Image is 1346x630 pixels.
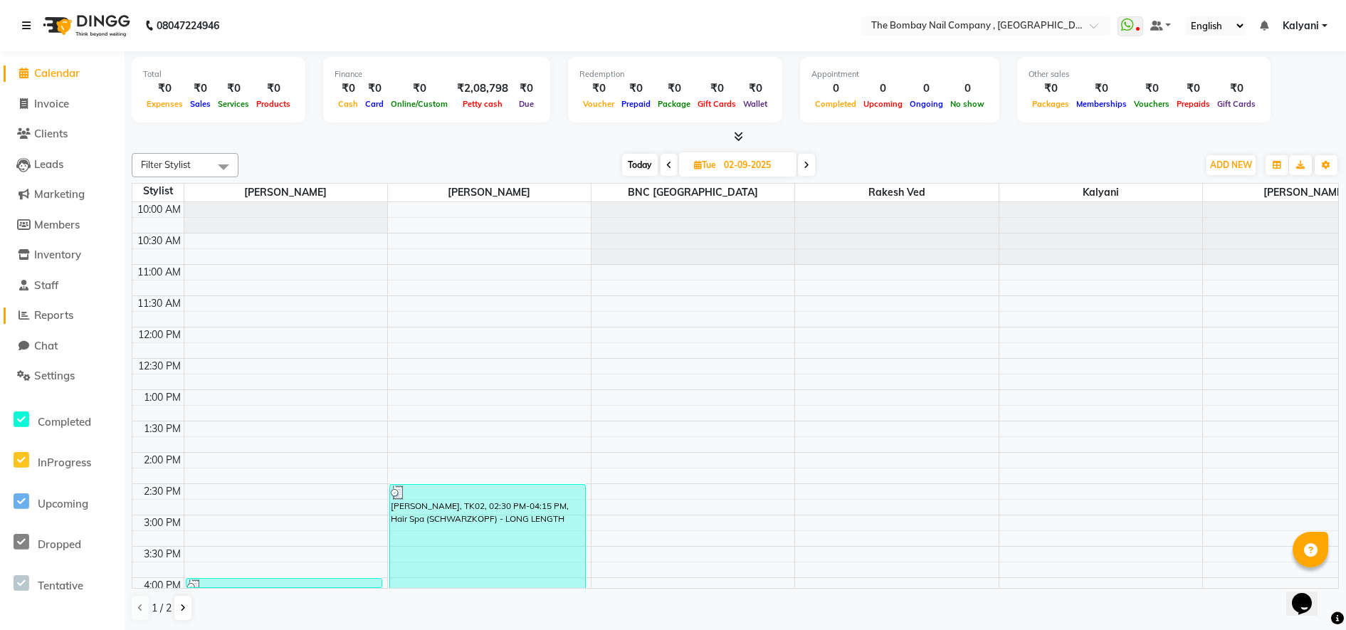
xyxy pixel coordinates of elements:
a: Chat [4,338,121,355]
span: Packages [1029,99,1073,109]
div: ₹2,08,798 [451,80,514,97]
span: Completed [811,99,860,109]
div: ₹0 [143,80,186,97]
span: Due [515,99,537,109]
span: Gift Cards [1214,99,1259,109]
span: Products [253,99,294,109]
a: Staff [4,278,121,294]
div: Other sales [1029,68,1259,80]
span: Services [214,99,253,109]
a: Invoice [4,96,121,112]
span: Rakesh Ved [795,184,998,201]
div: 3:30 PM [141,547,184,562]
span: Dropped [38,537,81,551]
div: Appointment [811,68,988,80]
a: Leads [4,157,121,173]
span: Ongoing [906,99,947,109]
div: 2:00 PM [141,453,184,468]
span: Prepaid [618,99,654,109]
span: Reports [34,308,73,322]
span: [PERSON_NAME] [388,184,591,201]
div: 12:00 PM [135,327,184,342]
iframe: chat widget [1286,573,1332,616]
span: Upcoming [38,497,88,510]
span: Card [362,99,387,109]
div: ₹0 [1073,80,1130,97]
div: [PERSON_NAME], TK02, 04:00 PM-04:10 PM, Threading - EYEBROWS [186,579,382,587]
span: Settings [34,369,75,382]
div: ₹0 [579,80,618,97]
span: Today [622,154,658,176]
span: Cash [335,99,362,109]
div: 10:30 AM [135,233,184,248]
div: ₹0 [253,80,294,97]
div: 4:00 PM [141,578,184,593]
span: Filter Stylist [141,159,191,170]
span: Tue [690,159,720,170]
span: Upcoming [860,99,906,109]
a: Calendar [4,65,121,82]
div: 1:30 PM [141,421,184,436]
span: Wallet [740,99,771,109]
div: ₹0 [186,80,214,97]
span: Inventory [34,248,81,261]
span: Online/Custom [387,99,451,109]
div: ₹0 [1173,80,1214,97]
input: 2025-09-02 [720,154,791,176]
a: Inventory [4,247,121,263]
b: 08047224946 [157,6,219,46]
span: [PERSON_NAME] [184,184,387,201]
span: Gift Cards [694,99,740,109]
span: Prepaids [1173,99,1214,109]
img: logo [36,6,134,46]
div: Finance [335,68,539,80]
div: 0 [906,80,947,97]
div: [PERSON_NAME], TK02, 02:30 PM-04:15 PM, Hair Spa (SCHWARZKOPF) - LONG LENGTH [390,485,585,592]
span: Tentative [38,579,83,592]
div: ₹0 [1214,80,1259,97]
div: ₹0 [362,80,387,97]
span: Leads [34,157,63,171]
a: Reports [4,308,121,324]
a: Clients [4,126,121,142]
span: 1 / 2 [152,601,172,616]
div: ₹0 [1130,80,1173,97]
span: Marketing [34,187,85,201]
div: ₹0 [214,80,253,97]
div: 0 [811,80,860,97]
span: Staff [34,278,58,292]
span: Voucher [579,99,618,109]
span: Invoice [34,97,69,110]
span: Completed [38,415,91,429]
span: Sales [186,99,214,109]
span: Members [34,218,80,231]
div: ₹0 [694,80,740,97]
span: Clients [34,127,68,140]
span: InProgress [38,456,91,469]
div: 10:00 AM [135,202,184,217]
span: Calendar [34,66,80,80]
span: BNC [GEOGRAPHIC_DATA] [591,184,794,201]
div: ₹0 [335,80,362,97]
div: 0 [947,80,988,97]
div: ₹0 [654,80,694,97]
div: Redemption [579,68,771,80]
span: Kalyani [1283,19,1319,33]
span: Chat [34,339,58,352]
div: ₹0 [740,80,771,97]
button: ADD NEW [1206,155,1256,175]
div: 11:30 AM [135,296,184,311]
div: 12:30 PM [135,359,184,374]
span: ADD NEW [1210,159,1252,170]
div: 2:30 PM [141,484,184,499]
div: 0 [860,80,906,97]
span: Package [654,99,694,109]
span: Vouchers [1130,99,1173,109]
div: 3:00 PM [141,515,184,530]
div: ₹0 [1029,80,1073,97]
div: ₹0 [618,80,654,97]
span: Kalyani [999,184,1202,201]
a: Settings [4,368,121,384]
div: 11:00 AM [135,265,184,280]
div: ₹0 [514,80,539,97]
